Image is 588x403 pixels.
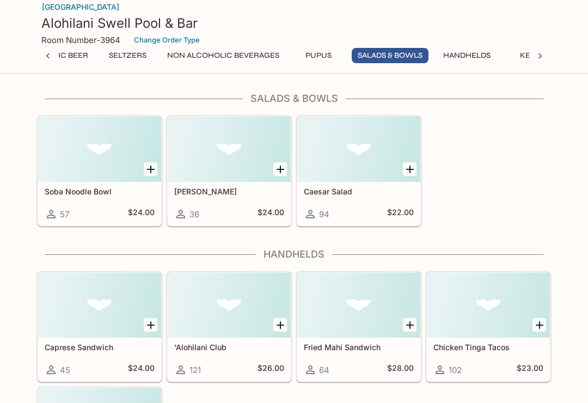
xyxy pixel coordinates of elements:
h4: Handhelds [37,248,551,260]
button: Handhelds [437,48,497,63]
h5: $24.00 [128,207,155,221]
div: Caesar Salad [297,117,420,182]
button: Seltzers [103,48,152,63]
button: Add Caesar Salad [403,162,416,176]
h5: Caprese Sandwich [45,343,155,352]
a: Soba Noodle Bowl57$24.00 [38,116,162,226]
span: 121 [189,365,201,375]
button: Add ‘Alohilani Club [273,318,287,332]
span: 36 [189,209,199,219]
span: 94 [319,209,329,219]
h5: ‘Alohilani Club [174,343,284,352]
span: 102 [449,365,462,375]
h5: $28.00 [387,363,414,376]
span: 64 [319,365,329,375]
button: Keiki [505,48,554,63]
button: Add Fried Mahi Sandwich [403,318,416,332]
button: Change Order Type [129,32,205,48]
h5: Fried Mahi Sandwich [304,343,414,352]
p: Room Number-3964 [41,35,120,45]
h5: Chicken Tinga Tacos [433,343,543,352]
h5: $26.00 [258,363,284,376]
button: Add Soba Noodle Bowl [144,162,157,176]
div: Soba Noodle Bowl [38,117,161,182]
h5: $22.00 [387,207,414,221]
div: ‘Alohilani Club [168,272,291,338]
div: Caprese Sandwich [38,272,161,338]
button: Salads & Bowls [352,48,428,63]
h5: Soba Noodle Bowl [45,187,155,196]
button: Add Caprese Sandwich [144,318,157,332]
h3: Alohilani Swell Pool & Bar [41,15,547,32]
h5: Caesar Salad [304,187,414,196]
a: ‘Alohilani Club121$26.00 [167,272,291,382]
a: [PERSON_NAME]36$24.00 [167,116,291,226]
a: Fried Mahi Sandwich64$28.00 [297,272,421,382]
a: Caesar Salad94$22.00 [297,116,421,226]
span: 45 [60,365,70,375]
h5: $23.00 [517,363,543,376]
div: Chicken Tinga Tacos [427,272,550,338]
button: Add Chicken Tinga Tacos [532,318,546,332]
div: Fried Mahi Sandwich [297,272,420,338]
h4: Salads & Bowls [37,93,551,105]
button: Add Kuhio Cobb [273,162,287,176]
a: Chicken Tinga Tacos102$23.00 [426,272,550,382]
a: Caprese Sandwich45$24.00 [38,272,162,382]
h5: [PERSON_NAME] [174,187,284,196]
div: Kuhio Cobb [168,117,291,182]
button: Non Alcoholic Beverages [161,48,285,63]
span: 57 [60,209,69,219]
button: Pupus [294,48,343,63]
h5: $24.00 [128,363,155,376]
h5: $24.00 [258,207,284,221]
